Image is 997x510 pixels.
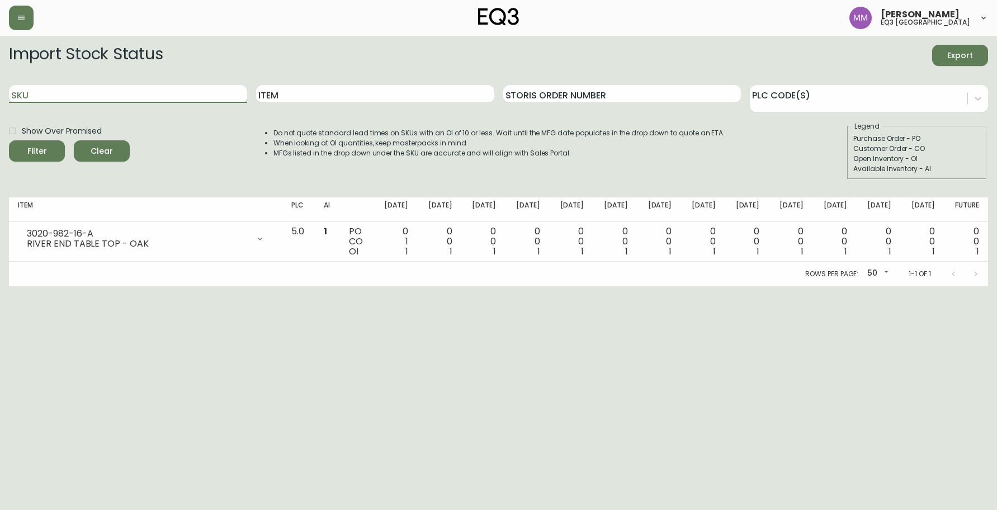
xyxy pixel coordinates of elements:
[282,222,315,262] td: 5.0
[909,269,931,279] p: 1-1 of 1
[324,225,327,238] span: 1
[853,134,981,144] div: Purchase Order - PO
[821,226,848,257] div: 0 0
[669,245,672,258] span: 1
[349,245,358,258] span: OI
[315,197,340,222] th: AI
[27,144,47,158] div: Filter
[768,197,812,222] th: [DATE]
[9,140,65,162] button: Filter
[734,226,760,257] div: 0 0
[941,49,979,63] span: Export
[549,197,593,222] th: [DATE]
[646,226,672,257] div: 0 0
[470,226,497,257] div: 0 0
[417,197,461,222] th: [DATE]
[514,226,540,257] div: 0 0
[900,197,944,222] th: [DATE]
[27,229,249,239] div: 3020-982-16-A
[602,226,628,257] div: 0 0
[537,245,540,258] span: 1
[681,197,725,222] th: [DATE]
[405,245,408,258] span: 1
[777,226,804,257] div: 0 0
[932,45,988,66] button: Export
[83,144,121,158] span: Clear
[27,239,249,249] div: RIVER END TABLE TOP - OAK
[853,121,881,131] legend: Legend
[976,245,979,258] span: 1
[853,164,981,174] div: Available Inventory - AI
[625,245,628,258] span: 1
[853,144,981,154] div: Customer Order - CO
[273,128,725,138] li: Do not quote standard lead times on SKUs with an OI of 10 or less. Wait until the MFG date popula...
[865,226,891,257] div: 0 0
[757,245,759,258] span: 1
[844,245,847,258] span: 1
[273,148,725,158] li: MFGs listed in the drop down under the SKU are accurate and will align with Sales Portal.
[461,197,505,222] th: [DATE]
[74,140,130,162] button: Clear
[282,197,315,222] th: PLC
[581,245,584,258] span: 1
[18,226,273,251] div: 3020-982-16-ARIVER END TABLE TOP - OAK
[801,245,804,258] span: 1
[493,245,496,258] span: 1
[593,197,637,222] th: [DATE]
[863,265,891,283] div: 50
[849,7,872,29] img: b124d21e3c5b19e4a2f2a57376a9c201
[856,197,900,222] th: [DATE]
[273,138,725,148] li: When looking at OI quantities, keep masterpacks in mind.
[881,19,970,26] h5: eq3 [GEOGRAPHIC_DATA]
[953,226,979,257] div: 0 0
[853,154,981,164] div: Open Inventory - OI
[9,45,163,66] h2: Import Stock Status
[349,226,365,257] div: PO CO
[812,197,857,222] th: [DATE]
[805,269,858,279] p: Rows per page:
[450,245,452,258] span: 1
[909,226,935,257] div: 0 0
[637,197,681,222] th: [DATE]
[374,197,418,222] th: [DATE]
[505,197,549,222] th: [DATE]
[22,125,102,137] span: Show Over Promised
[426,226,452,257] div: 0 0
[881,10,960,19] span: [PERSON_NAME]
[689,226,716,257] div: 0 0
[382,226,409,257] div: 0 1
[889,245,891,258] span: 1
[944,197,988,222] th: Future
[713,245,716,258] span: 1
[725,197,769,222] th: [DATE]
[478,8,519,26] img: logo
[558,226,584,257] div: 0 0
[9,197,282,222] th: Item
[932,245,935,258] span: 1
